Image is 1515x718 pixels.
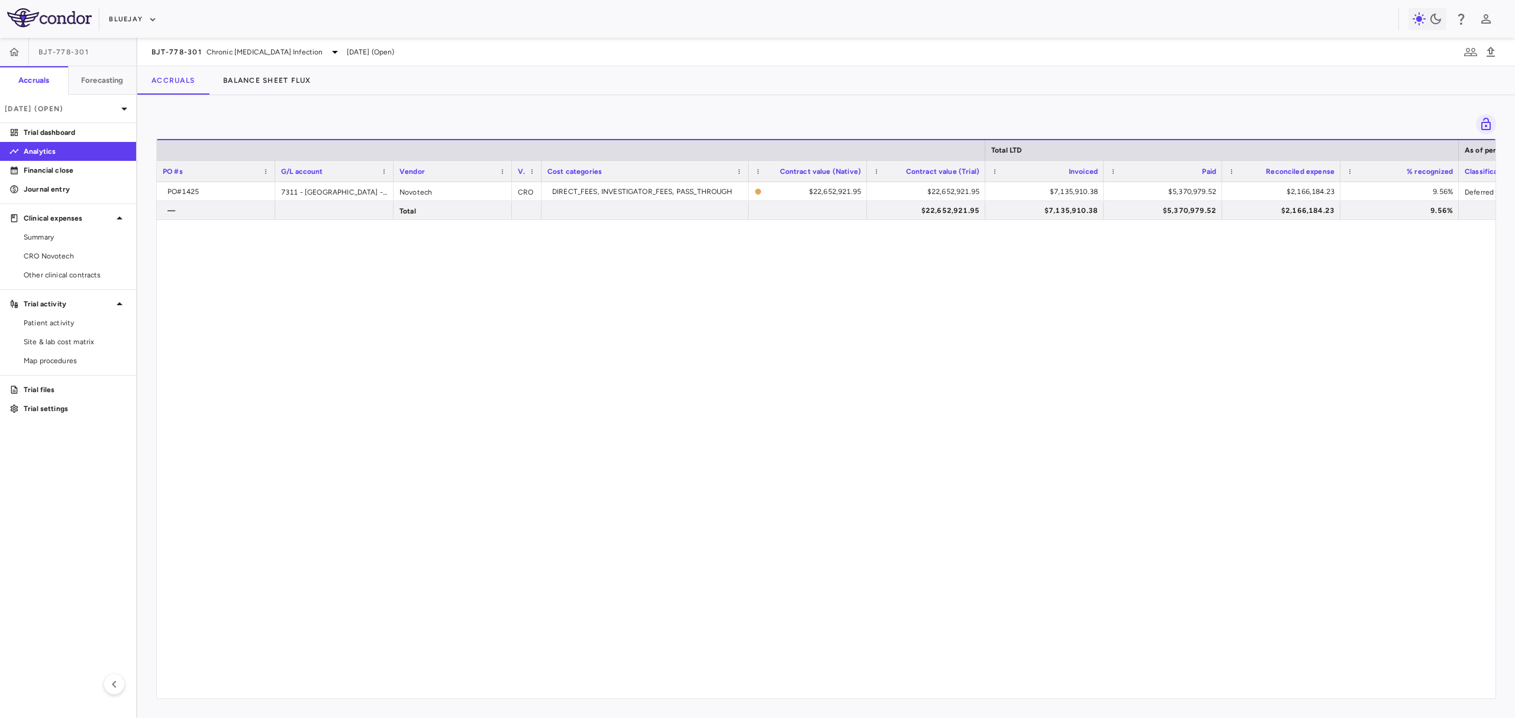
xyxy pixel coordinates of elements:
span: Summary [24,232,127,242]
span: BJT-778-301 [151,47,202,57]
div: $2,166,184.23 [1233,201,1335,220]
div: $2,166,184.23 [1233,182,1335,201]
p: Trial activity [24,299,112,309]
p: Trial settings [24,403,127,414]
span: Reconciled expense [1266,167,1335,176]
span: PO #s [163,167,183,176]
div: CRO [512,182,541,200]
span: Invoiced [1069,167,1098,176]
span: CRO Novotech [24,251,127,261]
span: Contract value (Native) [780,167,861,176]
span: Paid [1202,167,1216,176]
p: Clinical expenses [24,213,112,224]
h6: Forecasting [81,75,124,86]
button: Bluejay [109,10,157,29]
div: $22,652,921.95 [878,182,979,201]
div: — [167,201,269,220]
span: Vendor type [518,167,525,176]
span: Chronic [MEDICAL_DATA] Infection [207,47,323,57]
span: Site & lab cost matrix [24,337,127,347]
div: $22,652,921.95 [766,182,861,201]
p: [DATE] (Open) [5,104,117,114]
div: $7,135,910.38 [996,201,1098,220]
div: DIRECT_FEES, INVESTIGATOR_FEES, PASS_THROUGH [552,182,743,201]
div: 9.56% [1351,201,1453,220]
span: Patient activity [24,318,127,328]
p: Financial close [24,165,127,176]
p: Journal entry [24,184,127,195]
button: Accruals [137,66,209,95]
span: Map procedures [24,355,127,366]
span: BJT-778-301 [38,47,89,57]
img: logo-full-SnFGN8VE.png [7,8,92,27]
div: PO#1425 [167,182,269,201]
span: The contract record and uploaded budget values do not match. Please review the contract record an... [755,183,861,200]
div: 7311 - [GEOGRAPHIC_DATA] - Clinical Research Org: Novotech [275,182,394,200]
div: 9.56% [1351,182,1453,201]
span: Vendor [399,167,425,176]
span: Total LTD [991,146,1021,154]
div: $7,135,910.38 [996,182,1098,201]
div: Total [394,201,512,219]
p: Trial files [24,384,127,395]
span: G/L account [281,167,323,176]
span: [DATE] (Open) [347,47,395,57]
div: $22,652,921.95 [878,201,979,220]
div: Novotech [394,182,512,200]
div: $5,370,979.52 [1114,201,1216,220]
button: Balance Sheet Flux [209,66,325,95]
span: Contract value (Trial) [906,167,979,176]
p: Analytics [24,146,127,157]
h6: Accruals [18,75,49,86]
p: Trial dashboard [24,127,127,138]
span: % recognized [1407,167,1453,176]
div: $5,370,979.52 [1114,182,1216,201]
span: Cost categories [547,167,602,176]
span: Lock grid [1471,114,1496,134]
span: Other clinical contracts [24,270,127,280]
